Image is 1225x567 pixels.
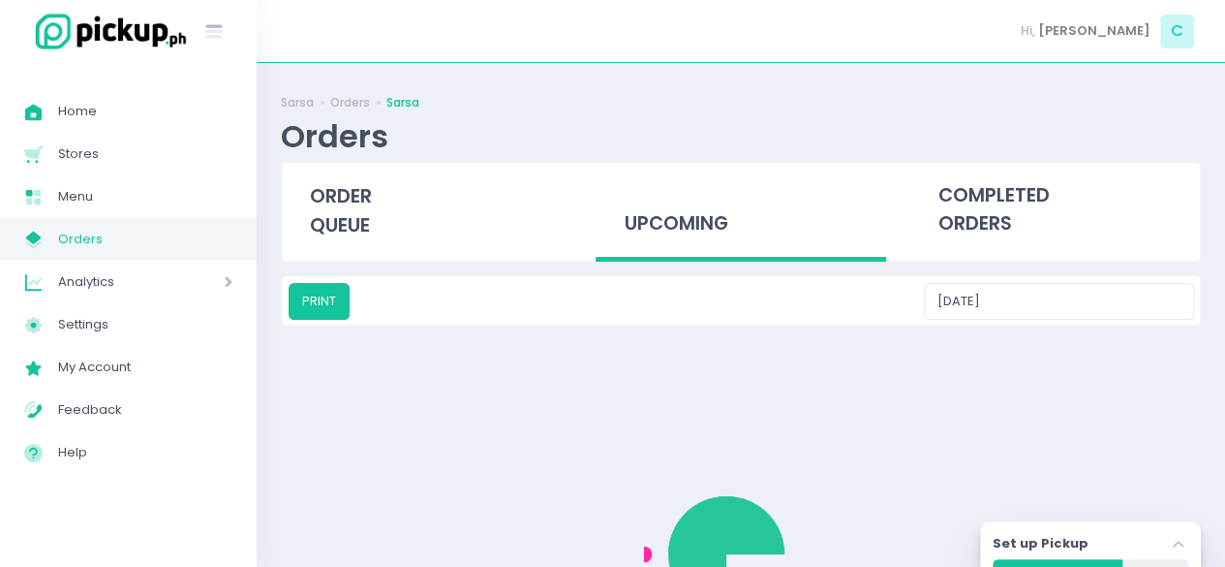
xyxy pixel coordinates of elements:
span: My Account [58,355,232,380]
span: Analytics [58,269,169,295]
div: Orders [281,117,388,155]
label: Set up Pickup [993,534,1088,553]
span: Menu [58,184,232,209]
img: logo [24,11,189,52]
span: C [1160,15,1194,48]
a: Sarsa [281,94,314,111]
span: Stores [58,142,232,167]
span: Help [58,440,232,465]
span: Feedback [58,397,232,423]
span: [PERSON_NAME] [1038,21,1150,41]
span: Orders [58,227,232,252]
div: completed orders [910,163,1200,258]
span: Hi, [1021,21,1035,41]
button: PRINT [289,283,350,320]
a: Orders [330,94,370,111]
span: order queue [310,183,372,238]
span: Home [58,99,232,124]
div: upcoming [596,163,885,263]
a: Sarsa [386,94,419,111]
span: Settings [58,312,232,337]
